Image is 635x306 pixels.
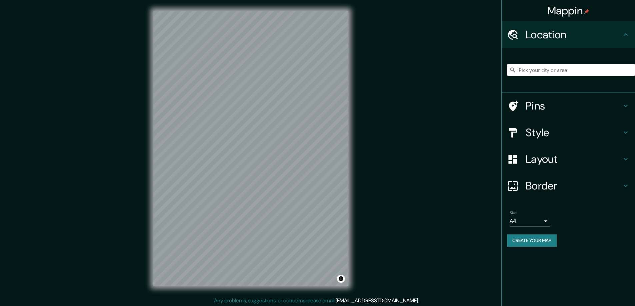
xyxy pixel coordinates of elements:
div: Border [502,172,635,199]
button: Toggle attribution [337,275,345,283]
div: Location [502,21,635,48]
a: [EMAIL_ADDRESS][DOMAIN_NAME] [336,297,418,304]
iframe: Help widget launcher [576,280,628,299]
input: Pick your city or area [507,64,635,76]
h4: Style [526,126,622,139]
h4: Mappin [547,4,590,17]
h4: Location [526,28,622,41]
label: Size [510,210,517,216]
div: Style [502,119,635,146]
h4: Layout [526,153,622,166]
div: . [419,297,420,305]
canvas: Map [153,11,348,286]
div: Pins [502,93,635,119]
div: A4 [510,216,550,226]
div: Layout [502,146,635,172]
button: Create your map [507,234,557,247]
img: pin-icon.png [584,9,589,14]
h4: Border [526,179,622,192]
p: Any problems, suggestions, or concerns please email . [214,297,419,305]
h4: Pins [526,99,622,113]
div: . [420,297,421,305]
